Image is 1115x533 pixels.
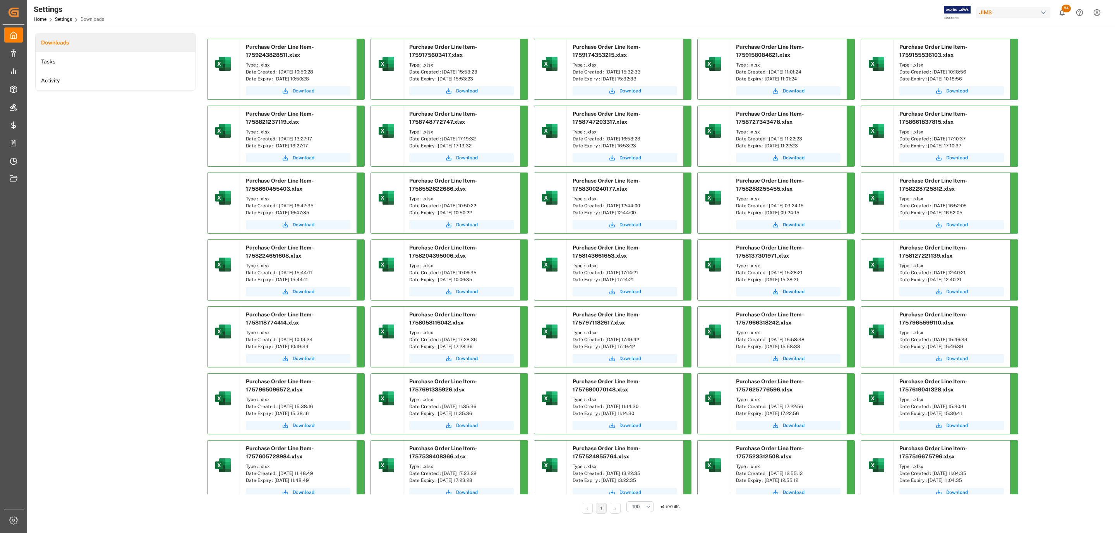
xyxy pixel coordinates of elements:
[1071,4,1088,21] button: Help Center
[573,86,677,96] button: Download
[409,220,514,229] a: Download
[409,311,477,326] span: Purchase Order Line Item-1758058116042.xlsx
[736,153,841,162] button: Download
[899,220,1004,229] button: Download
[619,489,641,496] span: Download
[736,262,841,269] div: Type : .xlsx
[409,153,514,162] button: Download
[704,389,722,408] img: microsoft-excel-2019--v1.png
[867,255,886,274] img: microsoft-excel-2019--v1.png
[619,87,641,94] span: Download
[214,188,232,207] img: microsoft-excel-2019--v1.png
[573,62,677,68] div: Type : .xlsx
[632,503,640,510] span: 100
[573,403,677,410] div: Date Created : [DATE] 11:14:30
[573,287,677,296] a: Download
[246,44,314,58] span: Purchase Order Line Item-1759243828511.xlsx
[246,220,350,229] button: Download
[736,477,841,484] div: Date Expiry : [DATE] 12:55:12
[540,55,559,73] img: microsoft-excel-2019--v1.png
[377,389,396,408] img: microsoft-excel-2019--v1.png
[899,195,1004,202] div: Type : .xlsx
[899,86,1004,96] button: Download
[573,178,641,192] span: Purchase Order Line Item-1758300240177.xlsx
[736,220,841,229] button: Download
[409,445,477,460] span: Purchase Order Line Item-1757539408366.xlsx
[246,86,350,96] button: Download
[293,221,314,228] span: Download
[409,86,514,96] button: Download
[293,154,314,161] span: Download
[899,410,1004,417] div: Date Expiry : [DATE] 15:30:41
[573,336,677,343] div: Date Created : [DATE] 17:19:42
[867,322,886,341] img: microsoft-excel-2019--v1.png
[573,153,677,162] a: Download
[409,343,514,350] div: Date Expiry : [DATE] 17:28:36
[377,322,396,341] img: microsoft-excel-2019--v1.png
[540,255,559,274] img: microsoft-excel-2019--v1.png
[377,456,396,475] img: microsoft-excel-2019--v1.png
[573,311,641,326] span: Purchase Order Line Item-1757971182617.xlsx
[377,121,396,140] img: microsoft-excel-2019--v1.png
[736,86,841,96] button: Download
[293,489,314,496] span: Download
[946,422,968,429] span: Download
[899,378,967,393] span: Purchase Order Line Item-1757619041328.xlsx
[409,410,514,417] div: Date Expiry : [DATE] 11:35:36
[214,456,232,475] img: microsoft-excel-2019--v1.png
[867,389,886,408] img: microsoft-excel-2019--v1.png
[246,410,350,417] div: Date Expiry : [DATE] 15:38:16
[573,463,677,470] div: Type : .xlsx
[899,269,1004,276] div: Date Created : [DATE] 12:40:21
[409,421,514,430] a: Download
[246,477,350,484] div: Date Expiry : [DATE] 11:48:49
[573,195,677,202] div: Type : .xlsx
[573,343,677,350] div: Date Expiry : [DATE] 17:19:42
[704,322,722,341] img: microsoft-excel-2019--v1.png
[736,488,841,497] button: Download
[736,128,841,135] div: Type : .xlsx
[246,287,350,296] button: Download
[573,354,677,363] a: Download
[246,178,314,192] span: Purchase Order Line Item-1758660455403.xlsx
[573,220,677,229] button: Download
[619,422,641,429] span: Download
[899,421,1004,430] a: Download
[246,128,350,135] div: Type : .xlsx
[293,288,314,295] span: Download
[573,68,677,75] div: Date Created : [DATE] 15:32:33
[409,142,514,149] div: Date Expiry : [DATE] 17:19:32
[409,128,514,135] div: Type : .xlsx
[573,269,677,276] div: Date Created : [DATE] 17:14:21
[36,52,196,71] a: Tasks
[409,62,514,68] div: Type : .xlsx
[573,488,677,497] a: Download
[409,178,477,192] span: Purchase Order Line Item-1758552622686.xlsx
[783,355,805,362] span: Download
[55,17,72,22] a: Settings
[899,202,1004,209] div: Date Created : [DATE] 16:52:05
[34,17,46,22] a: Home
[899,445,967,460] span: Purchase Order Line Item-1757516675796.xlsx
[456,221,478,228] span: Download
[899,244,967,259] span: Purchase Order Line Item-1758127221139.xlsx
[573,477,677,484] div: Date Expiry : [DATE] 13:22:35
[36,71,196,90] a: Activity
[783,422,805,429] span: Download
[246,153,350,162] a: Download
[246,354,350,363] button: Download
[600,506,603,511] a: 1
[573,75,677,82] div: Date Expiry : [DATE] 15:32:33
[573,262,677,269] div: Type : .xlsx
[246,111,314,125] span: Purchase Order Line Item-1758821237119.xlsx
[214,55,232,73] img: microsoft-excel-2019--v1.png
[246,336,350,343] div: Date Created : [DATE] 10:19:34
[409,396,514,403] div: Type : .xlsx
